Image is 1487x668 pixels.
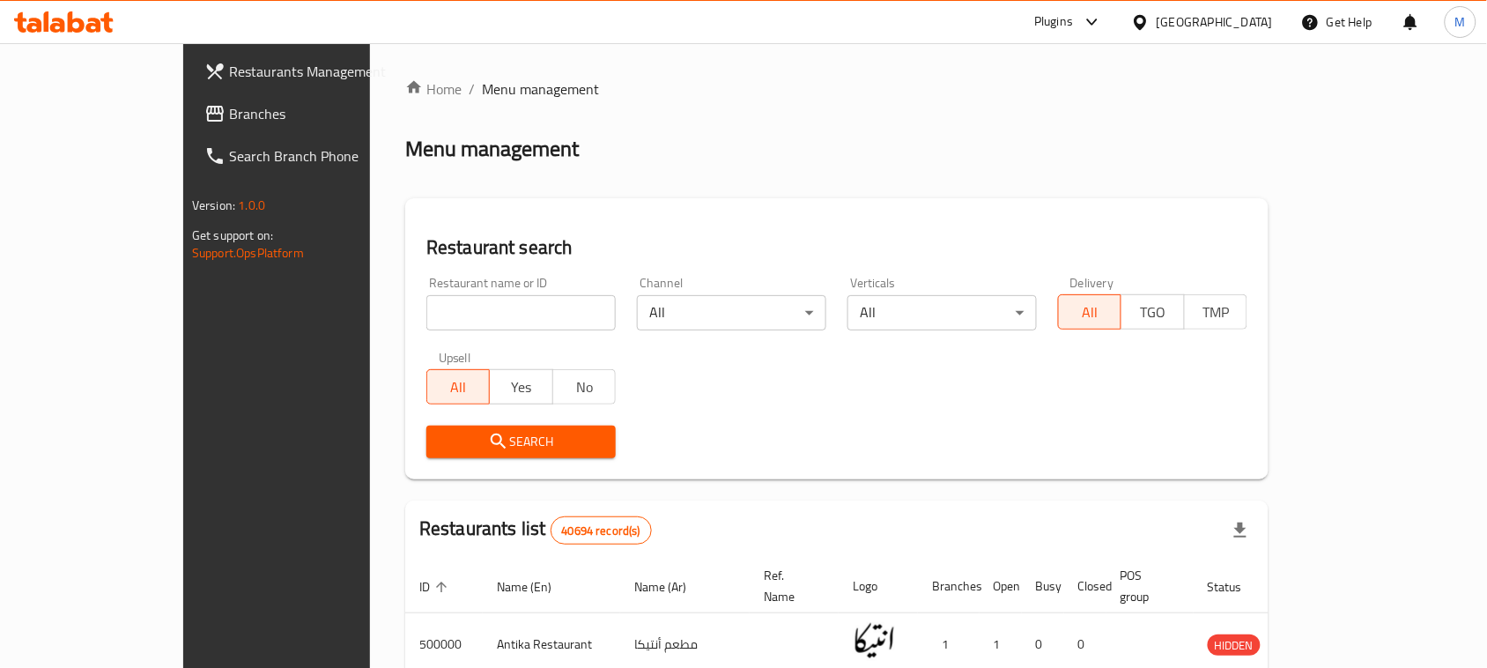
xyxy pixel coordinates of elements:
button: Search [426,426,616,458]
a: Restaurants Management [190,50,432,93]
th: Open [980,560,1022,613]
th: Busy [1022,560,1064,613]
span: Status [1208,576,1265,597]
span: Menu management [482,78,599,100]
span: Yes [497,375,545,400]
button: TMP [1184,294,1247,330]
div: HIDDEN [1208,635,1261,656]
div: Export file [1219,509,1261,552]
span: 1.0.0 [238,194,265,217]
span: TGO [1128,300,1177,325]
button: No [552,369,616,405]
span: No [560,375,609,400]
a: Support.OpsPlatform [192,241,304,264]
span: ID [419,576,453,597]
a: Branches [190,93,432,135]
button: TGO [1121,294,1184,330]
span: Search [440,431,602,453]
th: Logo [839,560,918,613]
span: All [434,375,483,400]
img: Antika Restaurant [853,619,897,663]
span: POS group [1121,565,1173,607]
span: Restaurants Management [229,61,418,82]
span: Get support on: [192,224,273,247]
span: Name (En) [497,576,574,597]
h2: Restaurants list [419,516,652,545]
div: Total records count [551,516,652,545]
span: Search Branch Phone [229,145,418,167]
th: Closed [1064,560,1106,613]
a: Home [405,78,462,100]
h2: Restaurant search [426,234,1247,261]
label: Upsell [439,352,471,364]
div: All [637,295,826,330]
button: Yes [489,369,552,405]
button: All [1058,294,1121,330]
div: Plugins [1034,11,1073,33]
h2: Menu management [405,135,579,163]
div: All [847,295,1037,330]
label: Delivery [1070,277,1114,289]
span: Name (Ar) [634,576,709,597]
span: M [1455,12,1466,32]
li: / [469,78,475,100]
div: [GEOGRAPHIC_DATA] [1157,12,1273,32]
a: Search Branch Phone [190,135,432,177]
span: 40694 record(s) [551,523,651,539]
span: Ref. Name [764,565,817,607]
span: Version: [192,194,235,217]
button: All [426,369,490,405]
nav: breadcrumb [405,78,1269,100]
span: HIDDEN [1208,635,1261,656]
input: Search for restaurant name or ID.. [426,295,616,330]
span: All [1066,300,1114,325]
span: Branches [229,103,418,124]
th: Branches [918,560,980,613]
span: TMP [1192,300,1240,325]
